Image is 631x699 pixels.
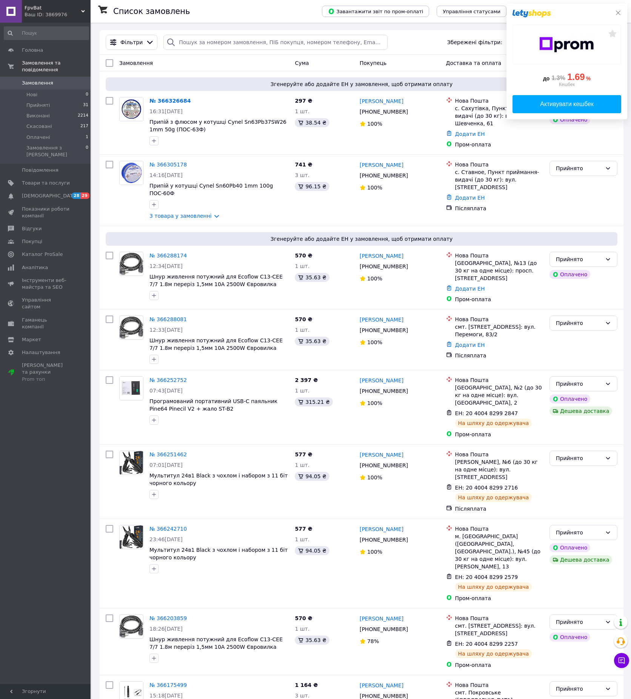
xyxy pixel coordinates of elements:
[295,253,312,259] span: 570 ₴
[455,485,518,491] span: ЕН: 20 4004 8299 2716
[455,622,543,637] div: смт. [STREET_ADDRESS]: вул. [STREET_ADDRESS]
[119,451,143,475] a: Фото товару
[149,253,187,259] a: № 366288174
[78,112,88,119] span: 2214
[149,398,277,412] span: Програмований портативний USB-C паяльник Pine64 Pinecil V2 + жало ST-B2
[26,134,50,141] span: Оплачені
[556,528,602,537] div: Прийнято
[86,91,88,98] span: 0
[149,98,191,104] a: № 366326684
[455,582,532,591] div: На шляху до одержувача
[295,636,329,645] div: 35.63 ₴
[455,286,485,292] a: Додати ЕН
[109,235,614,243] span: Згенеруйте або додайте ЕН у замовлення, щоб отримати оплату
[455,161,543,168] div: Нова Пошта
[447,38,502,46] span: Збережені фільтри:
[455,505,543,513] div: Післяплата
[295,337,329,346] div: 35.63 ₴
[149,213,212,219] a: 3 товара у замовленні
[149,108,183,114] span: 16:31[DATE]
[360,525,403,533] a: [PERSON_NAME]
[86,145,88,158] span: 0
[119,614,143,639] a: Фото товару
[149,274,283,287] a: Шнур живлення потужний для Ecoflow C13-CEE 7/7 1.8м переріз 1,5мм 10A 2500W Євровилка
[455,458,543,481] div: [PERSON_NAME], №6 (до 30 кг на одне місце): вул. [STREET_ADDRESS]
[556,380,602,388] div: Прийнято
[455,342,485,348] a: Додати ЕН
[295,162,312,168] span: 741 ₴
[120,38,143,46] span: Фільтри
[120,377,143,400] img: Фото товару
[22,80,53,86] span: Замовлення
[119,252,143,276] a: Фото товару
[360,451,403,459] a: [PERSON_NAME]
[295,108,309,114] span: 1 шт.
[26,123,52,130] span: Скасовані
[295,327,309,333] span: 1 шт.
[22,47,43,54] span: Головна
[120,161,143,185] img: Фото товару
[358,534,409,545] div: [PHONE_NUMBER]
[455,296,543,303] div: Пром-оплата
[455,168,543,191] div: с. Ставное, Пункт приймання-видачі (до 30 кг): вул. [STREET_ADDRESS]
[26,112,50,119] span: Виконані
[149,462,183,468] span: 07:01[DATE]
[22,376,70,383] div: Prom топ
[295,60,309,66] span: Cума
[455,105,543,127] div: с. Сахутівка, Пункт приймання-видачі (до 30 кг): вул. Шевченка, 61
[119,97,143,121] a: Фото товару
[367,400,382,406] span: 100%
[455,574,518,580] span: ЕН: 20 4004 8299 2579
[149,162,187,168] a: № 366305178
[149,388,183,394] span: 07:43[DATE]
[360,97,403,105] a: [PERSON_NAME]
[22,317,70,330] span: Гаманець компанії
[119,316,143,340] a: Фото товару
[149,451,187,457] a: № 366251462
[26,102,50,109] span: Прийняті
[358,170,409,181] div: [PHONE_NUMBER]
[549,543,590,552] div: Оплачено
[83,102,88,109] span: 31
[360,682,403,689] a: [PERSON_NAME]
[455,205,543,212] div: Післяплата
[119,60,153,66] span: Замовлення
[113,7,190,16] h1: Список замовлень
[455,316,543,323] div: Нова Пошта
[549,394,590,403] div: Оплачено
[322,6,429,17] button: Завантажити звіт по пром-оплаті
[120,615,143,638] img: Фото товару
[80,123,88,130] span: 217
[149,473,288,486] a: Мультитул 24в1 Black з чохлом і набором з 11 біт чорного кольору
[367,474,382,480] span: 100%
[455,352,543,359] div: Післяплата
[358,624,409,634] div: [PHONE_NUMBER]
[360,316,403,323] a: [PERSON_NAME]
[455,614,543,622] div: Нова Пошта
[149,183,273,196] a: Припій у котушці Cynel Sn60Pb40 1mm 100g ПОС-60Ф
[358,261,409,272] div: [PHONE_NUMBER]
[149,327,183,333] span: 12:33[DATE]
[295,98,312,104] span: 297 ₴
[367,276,382,282] span: 100%
[149,626,183,632] span: 18:26[DATE]
[367,121,382,127] span: 100%
[22,225,42,232] span: Відгуки
[149,693,183,699] span: 15:18[DATE]
[109,80,614,88] span: Згенеруйте або додайте ЕН у замовлення, щоб отримати оплату
[149,377,187,383] a: № 366252752
[295,546,329,555] div: 94.05 ₴
[22,251,63,258] span: Каталог ProSale
[149,119,286,132] a: Припій з флюсом у котушці Cynel Sn63Pb37SW26 1mm 50g (ПОС-63Ф)
[358,106,409,117] div: [PHONE_NUMBER]
[358,460,409,471] div: [PHONE_NUMBER]
[295,693,309,699] span: 3 шт.
[22,349,60,356] span: Налаштування
[22,192,78,199] span: [DEMOGRAPHIC_DATA]
[455,661,543,669] div: Пром-оплата
[26,91,37,98] span: Нові
[360,377,403,384] a: [PERSON_NAME]
[549,406,612,416] div: Дешева доставка
[149,263,183,269] span: 12:34[DATE]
